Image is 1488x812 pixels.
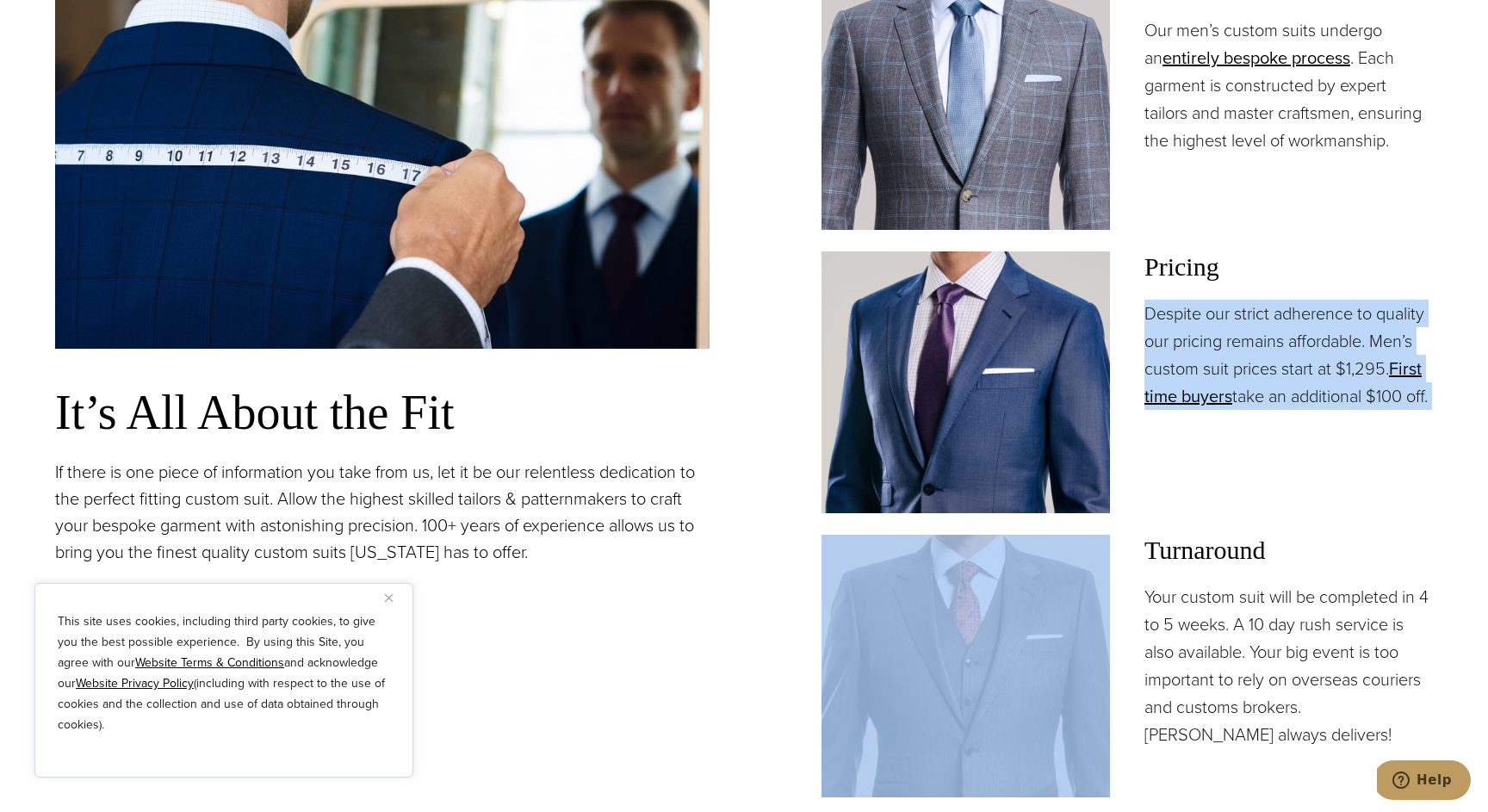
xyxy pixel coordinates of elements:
iframe: Opens a widget where you can chat to one of our agents [1377,760,1471,803]
a: Website Terms & Conditions [135,654,284,672]
p: Our men’s custom suits undergo an . Each garment is constructed by expert tailors and master craf... [1144,16,1433,154]
h3: Pricing [1144,251,1433,282]
button: Close [385,587,406,608]
h3: It’s All About the Fit [55,383,710,442]
img: Client in vested charcoal bespoke suit with white shirt and red patterned tie. [821,535,1110,797]
a: Website Privacy Policy [76,674,194,692]
p: Your custom suit will be completed in 4 to 5 weeks. A 10 day rush service is also available. Your... [1144,583,1433,748]
img: Client in blue solid custom made suit with white shirt and navy tie. Fabric by Scabal. [821,251,1110,513]
p: Despite our strict adherence to quality our pricing remains affordable. Men’s custom suit prices ... [1144,300,1433,410]
p: If there is one piece of information you take from us, let it be our relentless dedication to the... [55,459,710,566]
h3: Turnaround [1144,535,1433,566]
img: Close [385,594,393,602]
a: First time buyers [1144,356,1422,409]
p: This site uses cookies, including third party cookies, to give you the best possible experience. ... [58,611,390,735]
a: entirely bespoke process [1162,45,1350,71]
